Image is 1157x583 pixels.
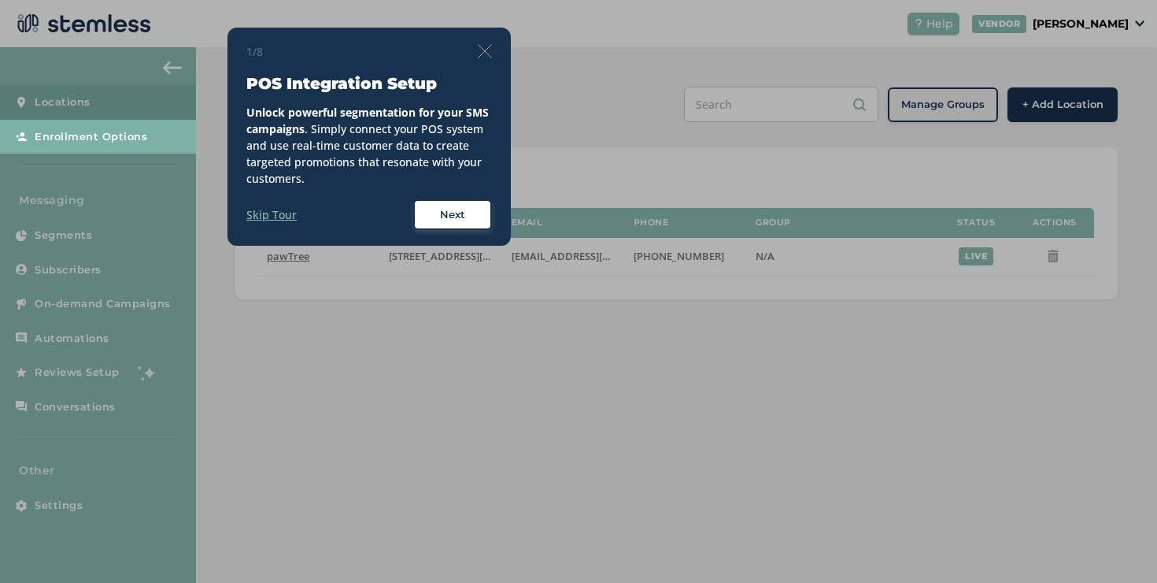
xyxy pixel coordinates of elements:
label: Skip Tour [246,206,297,223]
span: Next [440,207,465,223]
iframe: Chat Widget [1078,507,1157,583]
span: Enrollment Options [35,129,147,145]
div: . Simply connect your POS system and use real-time customer data to create targeted promotions th... [246,104,492,187]
button: Next [413,199,492,231]
img: icon-close-thin-accent-606ae9a3.svg [478,44,492,58]
strong: Unlock powerful segmentation for your SMS campaigns [246,105,489,136]
h3: POS Integration Setup [246,72,492,95]
span: 1/8 [246,43,263,60]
